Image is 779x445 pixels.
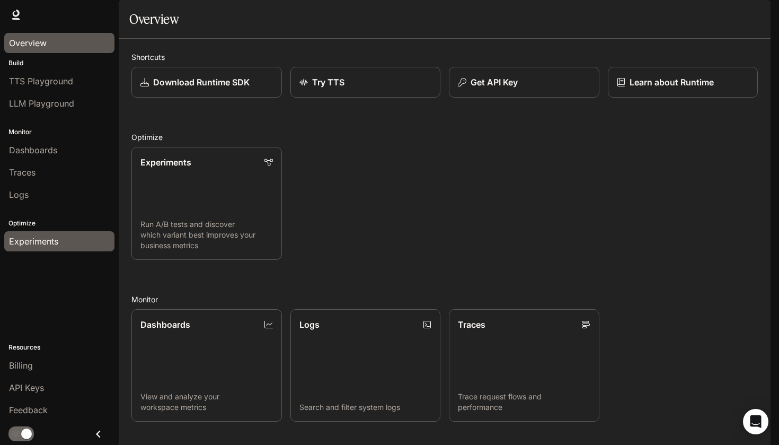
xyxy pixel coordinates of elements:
[131,309,282,422] a: DashboardsView and analyze your workspace metrics
[131,294,758,305] h2: Monitor
[449,309,599,422] a: TracesTrace request flows and performance
[458,391,590,413] p: Trace request flows and performance
[290,309,441,422] a: LogsSearch and filter system logs
[299,402,432,413] p: Search and filter system logs
[458,318,485,331] p: Traces
[299,318,320,331] p: Logs
[153,76,250,89] p: Download Runtime SDK
[743,409,768,434] div: Open Intercom Messenger
[140,391,273,413] p: View and analyze your workspace metrics
[630,76,714,89] p: Learn about Runtime
[129,8,179,30] h1: Overview
[290,67,441,98] a: Try TTS
[131,147,282,260] a: ExperimentsRun A/B tests and discover which variant best improves your business metrics
[140,156,191,169] p: Experiments
[608,67,758,98] a: Learn about Runtime
[449,67,599,98] button: Get API Key
[140,219,273,251] p: Run A/B tests and discover which variant best improves your business metrics
[131,132,758,143] h2: Optimize
[312,76,344,89] p: Try TTS
[131,67,282,98] a: Download Runtime SDK
[140,318,190,331] p: Dashboards
[131,51,758,63] h2: Shortcuts
[471,76,518,89] p: Get API Key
